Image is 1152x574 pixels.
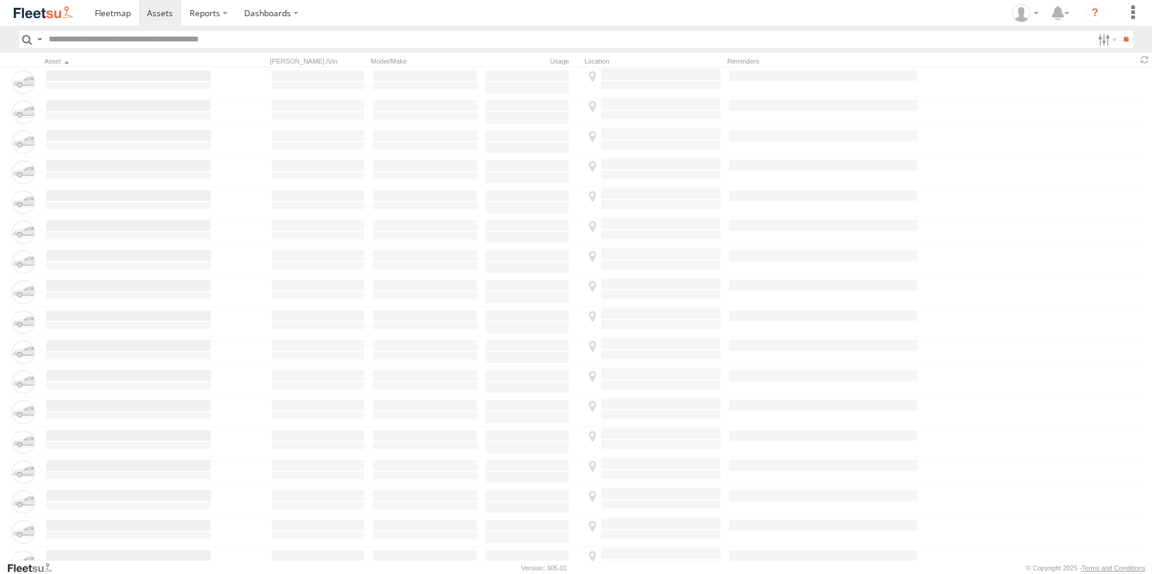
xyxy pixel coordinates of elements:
[1093,31,1119,48] label: Search Filter Options
[35,31,44,48] label: Search Query
[1008,4,1043,22] div: Wayne Betts
[1085,4,1105,23] i: ?
[584,57,722,65] div: Location
[727,57,919,65] div: Reminders
[484,57,580,65] div: Usage
[270,57,366,65] div: [PERSON_NAME]./Vin
[7,562,62,574] a: Visit our Website
[12,5,74,21] img: fleetsu-logo-horizontal.svg
[371,57,479,65] div: Model/Make
[1026,564,1145,572] div: © Copyright 2025 -
[44,57,212,65] div: Click to Sort
[1138,54,1152,65] span: Refresh
[521,564,567,572] div: Version: 305.01
[1082,564,1145,572] a: Terms and Conditions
